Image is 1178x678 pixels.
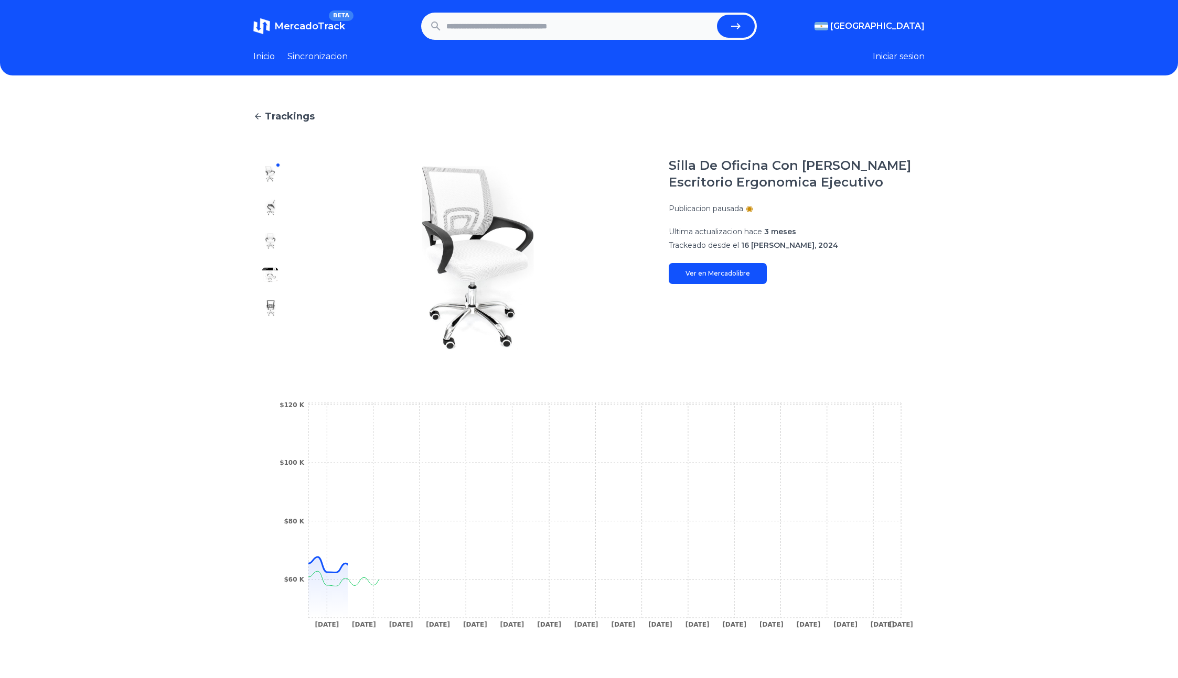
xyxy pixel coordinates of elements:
[308,157,648,358] img: Silla De Oficina Con Ruedas Escritorio Ergonomica Ejecutivo
[262,233,279,249] img: Silla De Oficina Con Ruedas Escritorio Ergonomica Ejecutivo
[426,621,450,628] tspan: [DATE]
[574,621,598,628] tspan: [DATE]
[262,300,279,316] img: Silla De Oficina Con Ruedas Escritorio Ergonomica Ejecutivo
[873,50,925,63] button: Iniciar sesion
[611,621,635,628] tspan: [DATE]
[284,518,304,525] tspan: $80 K
[253,18,270,35] img: MercadoTrack
[253,50,275,63] a: Inicio
[500,621,524,628] tspan: [DATE]
[889,621,913,628] tspan: [DATE]
[722,621,746,628] tspan: [DATE]
[265,109,315,124] span: Trackings
[284,576,304,583] tspan: $60 K
[287,50,348,63] a: Sincronizacion
[669,240,739,250] span: Trackeado desde el
[686,621,710,628] tspan: [DATE]
[262,266,279,283] img: Silla De Oficina Con Ruedas Escritorio Ergonomica Ejecutivo
[764,227,796,236] span: 3 meses
[759,621,784,628] tspan: [DATE]
[815,22,828,30] img: Argentina
[741,240,838,250] span: 16 [PERSON_NAME], 2024
[669,157,925,191] h1: Silla De Oficina Con [PERSON_NAME] Escritorio Ergonomica Ejecutivo
[669,263,767,284] a: Ver en Mercadolibre
[815,20,925,32] button: [GEOGRAPHIC_DATA]
[352,621,376,628] tspan: [DATE]
[833,621,858,628] tspan: [DATE]
[537,621,561,628] tspan: [DATE]
[274,20,345,32] span: MercadoTrack
[253,109,925,124] a: Trackings
[262,166,279,182] img: Silla De Oficina Con Ruedas Escritorio Ergonomica Ejecutivo
[280,401,305,409] tspan: $120 K
[648,621,672,628] tspan: [DATE]
[797,621,821,628] tspan: [DATE]
[253,18,345,35] a: MercadoTrackBETA
[830,20,925,32] span: [GEOGRAPHIC_DATA]
[329,10,354,21] span: BETA
[871,621,895,628] tspan: [DATE]
[262,199,279,216] img: Silla De Oficina Con Ruedas Escritorio Ergonomica Ejecutivo
[669,203,743,214] p: Publicacion pausada
[315,621,339,628] tspan: [DATE]
[280,459,305,466] tspan: $100 K
[463,621,487,628] tspan: [DATE]
[389,621,413,628] tspan: [DATE]
[669,227,762,236] span: Ultima actualizacion hace
[262,333,279,350] img: Silla De Oficina Con Ruedas Escritorio Ergonomica Ejecutivo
